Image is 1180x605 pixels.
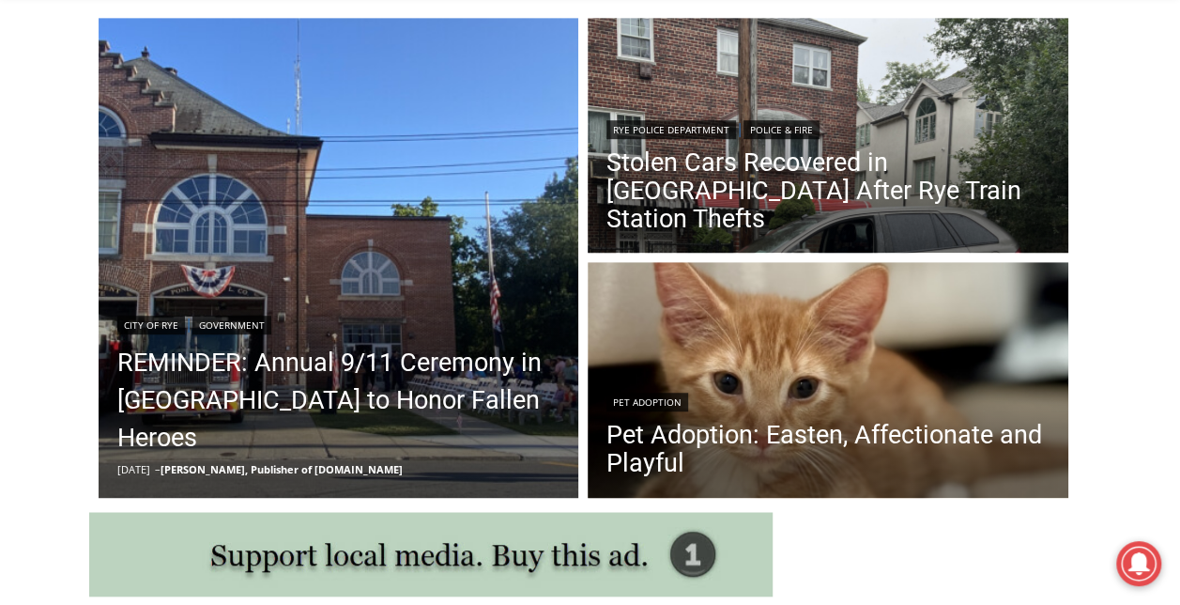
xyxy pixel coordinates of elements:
span: Open Tues. - Sun. [PHONE_NUMBER] [6,194,184,265]
img: (PHOTO: This Ford Edge was stolen from the Rye Metro North train station on Tuesday, September 9,... [588,18,1068,258]
img: (PHOTO: The City of Rye 9-11 ceremony on Wednesday, September 11, 2024. It was the 23rd anniversa... [99,18,579,499]
a: Read More Stolen Cars Recovered in Bronx After Rye Train Station Thefts [588,18,1068,258]
a: Open Tues. - Sun. [PHONE_NUMBER] [1,189,189,234]
a: Intern @ [DOMAIN_NAME] [452,182,910,234]
a: Police & Fire [743,120,820,139]
a: [PERSON_NAME], Publisher of [DOMAIN_NAME] [161,462,403,476]
img: [PHOTO: Easten] [588,262,1068,503]
a: REMINDER: Annual 9/11 Ceremony in [GEOGRAPHIC_DATA] to Honor Fallen Heroes [117,344,560,457]
a: Government [192,316,271,334]
a: Pet Adoption [606,393,688,411]
span: – [155,462,161,476]
a: Read More Pet Adoption: Easten, Affectionate and Playful [588,262,1068,503]
time: [DATE] [117,462,150,476]
div: | [117,312,560,334]
a: City of Rye [117,316,185,334]
a: Pet Adoption: Easten, Affectionate and Playful [606,421,1050,477]
div: | [606,116,1050,139]
span: Intern @ [DOMAIN_NAME] [491,187,870,229]
div: "the precise, almost orchestrated movements of cutting and assembling sushi and [PERSON_NAME] mak... [193,117,276,225]
a: Rye Police Department [606,120,736,139]
img: support local media, buy this ad [89,512,773,597]
a: Stolen Cars Recovered in [GEOGRAPHIC_DATA] After Rye Train Station Thefts [606,148,1050,233]
div: "[PERSON_NAME] and I covered the [DATE] Parade, which was a really eye opening experience as I ha... [474,1,887,182]
a: Read More REMINDER: Annual 9/11 Ceremony in Rye to Honor Fallen Heroes [99,18,579,499]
